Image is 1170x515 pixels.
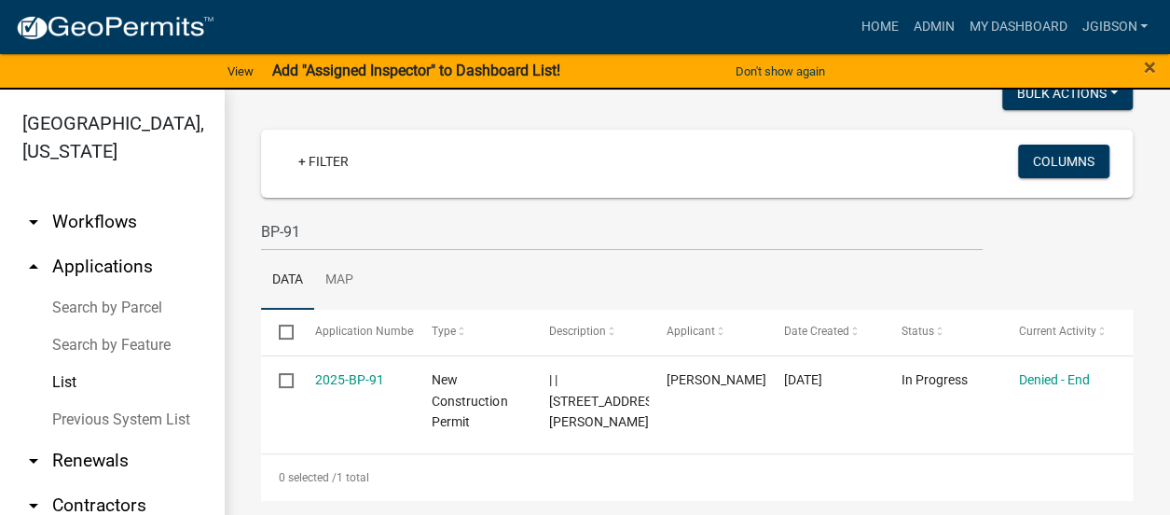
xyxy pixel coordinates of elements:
datatable-header-cell: Date Created [766,310,884,355]
span: 06/11/2025 [784,372,822,387]
span: × [1144,54,1156,80]
a: jgibson [1074,9,1155,45]
datatable-header-cell: Type [414,310,531,355]
a: Admin [905,9,961,45]
i: arrow_drop_up [22,256,45,278]
a: My Dashboard [961,9,1074,45]
div: 1 total [261,454,1133,501]
a: Home [853,9,905,45]
datatable-header-cell: Select [261,310,296,355]
a: Map [314,251,365,311]
span: Type [432,325,456,338]
span: Description [549,325,606,338]
span: Sherman Holt [667,372,766,387]
span: Applicant [667,325,715,338]
a: Data [261,251,314,311]
input: Search for applications [261,213,983,251]
button: Columns [1018,145,1109,178]
datatable-header-cell: Current Activity [1000,310,1118,355]
span: | | 186 Chapel Hill rd [549,372,664,430]
span: In Progress [902,372,968,387]
datatable-header-cell: Status [883,310,1000,355]
i: arrow_drop_down [22,211,45,233]
span: Status [902,325,934,338]
datatable-header-cell: Applicant [649,310,766,355]
button: Don't show again [728,56,833,87]
span: Date Created [784,325,849,338]
span: Current Activity [1018,325,1095,338]
span: 0 selected / [279,471,337,484]
button: Bulk Actions [1002,77,1133,110]
a: 2025-BP-91 [315,372,384,387]
button: Close [1144,56,1156,78]
strong: Add "Assigned Inspector" to Dashboard List! [272,62,560,79]
i: arrow_drop_down [22,450,45,472]
span: Application Number [315,325,417,338]
a: + Filter [283,145,364,178]
span: New Construction Permit [432,372,507,430]
datatable-header-cell: Description [531,310,649,355]
a: Denied - End [1018,372,1089,387]
datatable-header-cell: Application Number [296,310,414,355]
a: View [220,56,261,87]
